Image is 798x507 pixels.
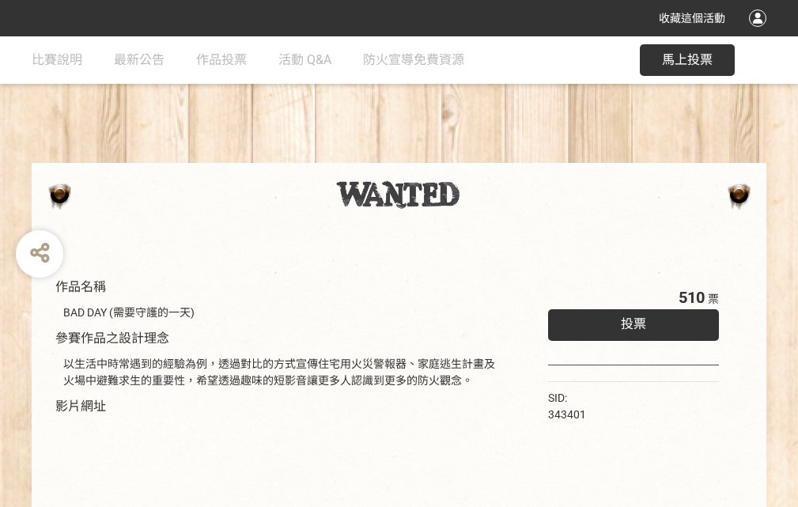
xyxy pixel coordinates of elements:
span: 作品投票 [196,52,247,67]
span: 參賽作品之設計理念 [55,331,169,346]
span: SID: 343401 [548,392,586,421]
span: 活動 Q&A [278,52,331,67]
button: 馬上投票 [640,44,735,76]
span: 比賽說明 [32,52,82,67]
a: 比賽說明 [32,36,82,84]
span: 作品名稱 [55,279,106,294]
span: 投票 [621,316,646,331]
span: 最新公告 [114,52,165,67]
a: 最新公告 [114,36,165,84]
a: 作品投票 [196,36,247,84]
span: 防火宣導免費資源 [363,52,464,67]
span: 票 [708,293,719,305]
a: 活動 Q&A [278,36,331,84]
iframe: Facebook Share [590,390,669,406]
div: 以生活中時常遇到的經驗為例，透過對比的方式宣傳住宅用火災警報器、家庭逃生計畫及火場中避難求生的重要性，希望透過趣味的短影音讓更多人認識到更多的防火觀念。 [63,356,501,389]
span: 馬上投票 [662,52,713,67]
a: 防火宣導免費資源 [363,36,464,84]
span: 影片網址 [55,399,106,414]
span: 510 [679,288,705,307]
span: 收藏這個活動 [659,12,725,25]
div: BAD DAY (需要守護的一天) [63,305,501,321]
